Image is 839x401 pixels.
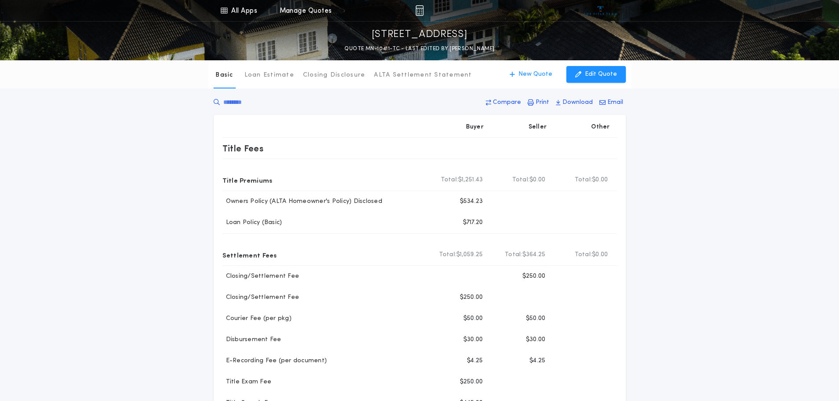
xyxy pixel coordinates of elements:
button: New Quote [501,66,561,83]
p: Closing Disclosure [303,71,366,80]
p: Loan Policy (Basic) [222,218,282,227]
p: Basic [215,71,233,80]
button: Print [525,95,552,110]
p: Title Exam Fee [222,378,272,386]
p: Title Fees [222,141,264,155]
button: Edit Quote [566,66,626,83]
p: Loan Estimate [244,71,294,80]
button: Download [553,95,595,110]
p: Disbursement Fee [222,335,281,344]
span: $0.00 [529,176,545,184]
p: $717.20 [463,218,483,227]
span: $0.00 [592,250,608,259]
p: Edit Quote [585,70,617,79]
p: $534.23 [460,197,483,206]
p: $4.25 [467,357,483,365]
p: $30.00 [463,335,483,344]
span: $364.25 [522,250,546,259]
button: Email [597,95,626,110]
p: $50.00 [463,314,483,323]
p: New Quote [518,70,552,79]
b: Total: [575,176,592,184]
p: Courier Fee (per pkg) [222,314,292,323]
p: Owners Policy (ALTA Homeowner's Policy) Disclosed [222,197,382,206]
img: img [415,5,424,16]
b: Total: [512,176,530,184]
p: $30.00 [526,335,546,344]
p: Email [607,98,623,107]
p: Title Premiums [222,173,273,187]
b: Total: [441,176,458,184]
span: $0.00 [592,176,608,184]
p: [STREET_ADDRESS] [372,28,468,42]
p: Compare [493,98,521,107]
p: Seller [529,123,547,132]
b: Total: [505,250,522,259]
b: Total: [439,250,457,259]
span: $1,251.43 [458,176,483,184]
p: Settlement Fees [222,248,277,262]
span: $1,059.25 [456,250,483,259]
p: $4.25 [529,357,545,365]
p: $50.00 [526,314,546,323]
p: Closing/Settlement Fee [222,272,299,281]
p: Other [591,123,610,132]
p: Closing/Settlement Fee [222,293,299,302]
b: Total: [575,250,592,259]
p: Print [536,98,549,107]
button: Compare [483,95,524,110]
p: Download [562,98,593,107]
p: ALTA Settlement Statement [374,71,472,80]
p: Buyer [466,123,484,132]
p: $250.00 [460,378,483,386]
p: E-Recording Fee (per document) [222,357,327,365]
p: $250.00 [460,293,483,302]
p: $250.00 [522,272,546,281]
img: vs-icon [584,6,617,15]
p: QUOTE MN-10411-TC - LAST EDITED BY [PERSON_NAME] [344,44,494,53]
